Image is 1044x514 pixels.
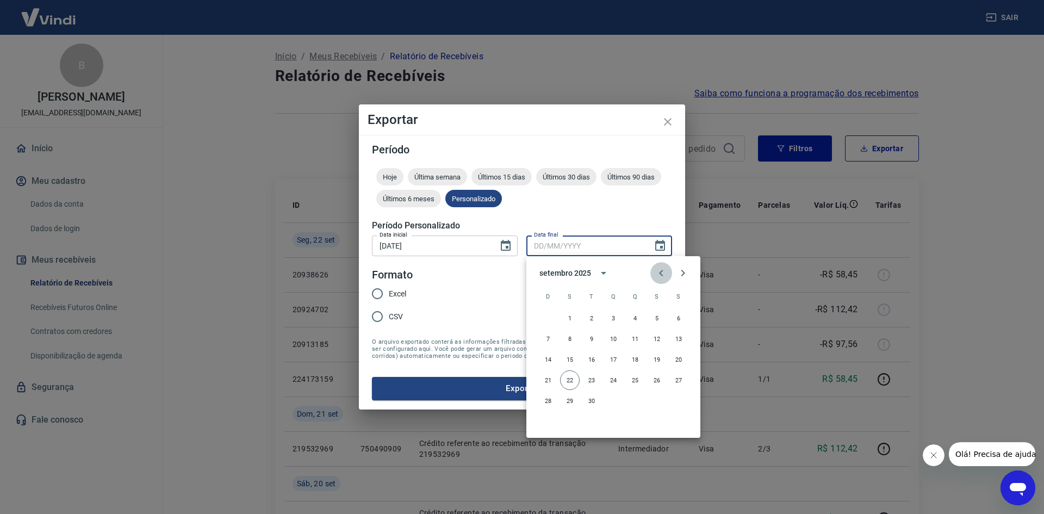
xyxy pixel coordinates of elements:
div: Últimos 15 dias [471,168,532,185]
label: Data final [534,231,558,239]
button: close [655,109,681,135]
button: 4 [625,308,645,328]
div: Últimos 30 dias [536,168,596,185]
button: 30 [582,391,601,411]
span: Excel [389,288,406,300]
label: Data inicial [380,231,407,239]
button: 13 [669,329,688,349]
button: 15 [560,350,580,369]
button: 29 [560,391,580,411]
span: domingo [538,286,558,307]
button: 8 [560,329,580,349]
div: Personalizado [445,190,502,207]
button: Previous month [650,262,672,284]
span: sexta-feira [647,286,667,307]
button: 27 [669,370,688,390]
button: 12 [647,329,667,349]
button: 24 [604,370,623,390]
iframe: Fechar mensagem [923,444,944,466]
button: 11 [625,329,645,349]
span: quinta-feira [625,286,645,307]
button: 3 [604,308,623,328]
button: 9 [582,329,601,349]
button: Next month [672,262,694,284]
button: 14 [538,350,558,369]
input: DD/MM/YYYY [526,236,645,256]
span: Últimos 15 dias [471,173,532,181]
button: 1 [560,308,580,328]
div: Última semana [408,168,467,185]
button: Choose date [649,235,671,257]
span: Hoje [376,173,403,181]
h4: Exportar [368,113,676,126]
span: Olá! Precisa de ajuda? [7,8,91,16]
span: segunda-feira [560,286,580,307]
button: 28 [538,391,558,411]
legend: Formato [372,267,413,283]
button: 19 [647,350,667,369]
div: Últimos 90 dias [601,168,661,185]
div: Hoje [376,168,403,185]
span: sábado [669,286,688,307]
button: 10 [604,329,623,349]
button: 6 [669,308,688,328]
button: 26 [647,370,667,390]
span: quarta-feira [604,286,623,307]
button: Choose date, selected date is 1 de ago de 2025 [495,235,517,257]
div: Últimos 6 meses [376,190,441,207]
button: 18 [625,350,645,369]
button: 16 [582,350,601,369]
h5: Período Personalizado [372,220,672,231]
button: 17 [604,350,623,369]
button: 25 [625,370,645,390]
span: terça-feira [582,286,601,307]
span: Personalizado [445,195,502,203]
span: Últimos 30 dias [536,173,596,181]
span: Última semana [408,173,467,181]
span: CSV [389,311,403,323]
button: Exportar [372,377,672,400]
button: 21 [538,370,558,390]
button: 7 [538,329,558,349]
button: 22 [560,370,580,390]
iframe: Mensagem da empresa [949,442,1035,466]
button: 23 [582,370,601,390]
span: Últimos 90 dias [601,173,661,181]
button: 20 [669,350,688,369]
input: DD/MM/YYYY [372,236,490,256]
button: calendar view is open, switch to year view [594,264,613,282]
button: 5 [647,308,667,328]
iframe: Botão para abrir a janela de mensagens [1000,470,1035,505]
button: 2 [582,308,601,328]
h5: Período [372,144,672,155]
span: O arquivo exportado conterá as informações filtradas na tela anterior com exceção do período que ... [372,338,672,360]
span: Últimos 6 meses [376,195,441,203]
div: setembro 2025 [539,268,591,279]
